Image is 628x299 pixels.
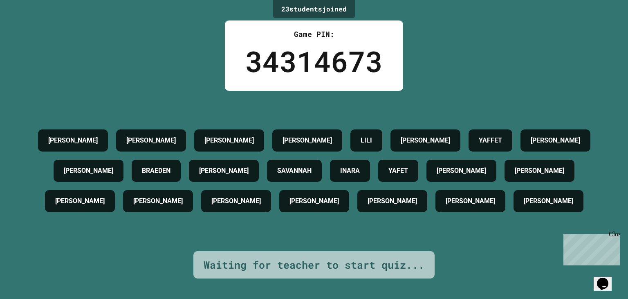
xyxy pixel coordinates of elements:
[142,166,170,176] h4: BRAEDEN
[277,166,312,176] h4: SAVANNAH
[48,136,98,145] h4: [PERSON_NAME]
[126,136,176,145] h4: [PERSON_NAME]
[437,166,486,176] h4: [PERSON_NAME]
[245,40,383,83] div: 34314673
[388,166,408,176] h4: YAFET
[446,196,495,206] h4: [PERSON_NAME]
[524,196,573,206] h4: [PERSON_NAME]
[560,231,620,265] iframe: chat widget
[55,196,105,206] h4: [PERSON_NAME]
[64,166,113,176] h4: [PERSON_NAME]
[479,136,502,145] h4: YAFFET
[211,196,261,206] h4: [PERSON_NAME]
[531,136,580,145] h4: [PERSON_NAME]
[245,29,383,40] div: Game PIN:
[515,166,564,176] h4: [PERSON_NAME]
[204,136,254,145] h4: [PERSON_NAME]
[133,196,183,206] h4: [PERSON_NAME]
[289,196,339,206] h4: [PERSON_NAME]
[3,3,56,52] div: Chat with us now!Close
[401,136,450,145] h4: [PERSON_NAME]
[340,166,360,176] h4: INARA
[204,257,424,273] div: Waiting for teacher to start quiz...
[368,196,417,206] h4: [PERSON_NAME]
[594,266,620,291] iframe: chat widget
[283,136,332,145] h4: [PERSON_NAME]
[199,166,249,176] h4: [PERSON_NAME]
[361,136,372,145] h4: LILI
